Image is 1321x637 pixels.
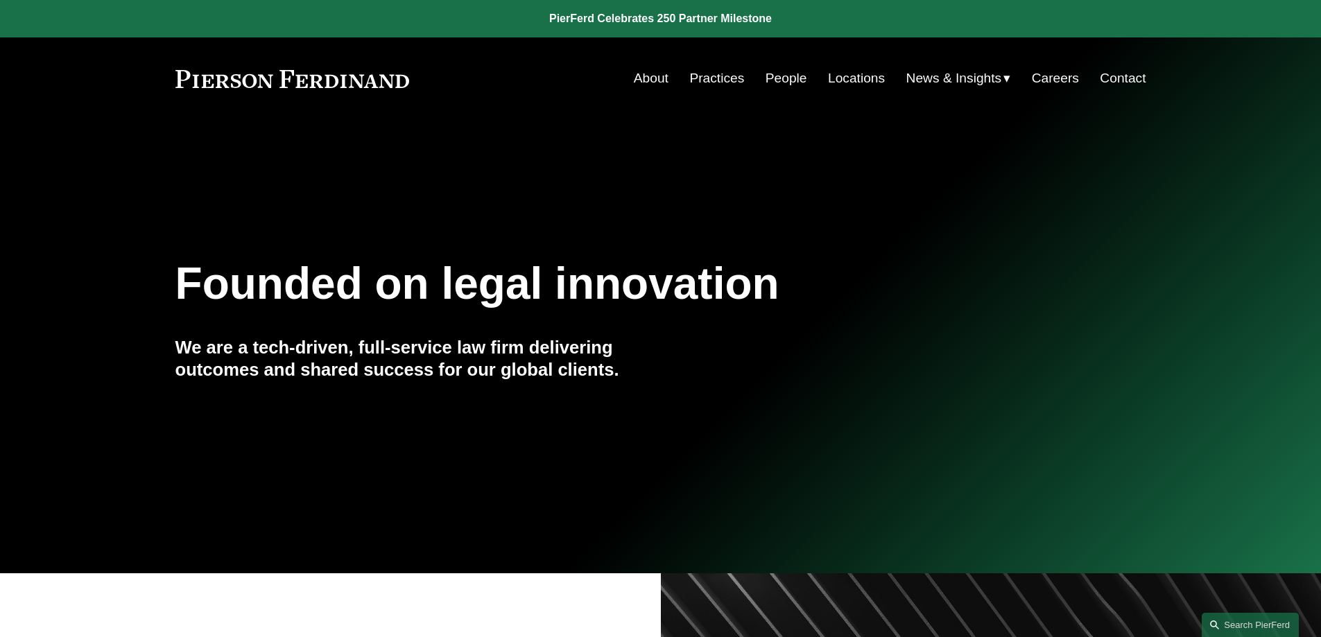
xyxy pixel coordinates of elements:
a: Careers [1032,65,1079,91]
h1: Founded on legal innovation [175,259,985,309]
a: People [766,65,807,91]
a: Search this site [1202,613,1299,637]
a: About [634,65,668,91]
h4: We are a tech-driven, full-service law firm delivering outcomes and shared success for our global... [175,336,661,381]
a: Contact [1100,65,1146,91]
a: Locations [828,65,885,91]
span: News & Insights [906,67,1002,91]
a: Practices [689,65,744,91]
a: folder dropdown [906,65,1011,91]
